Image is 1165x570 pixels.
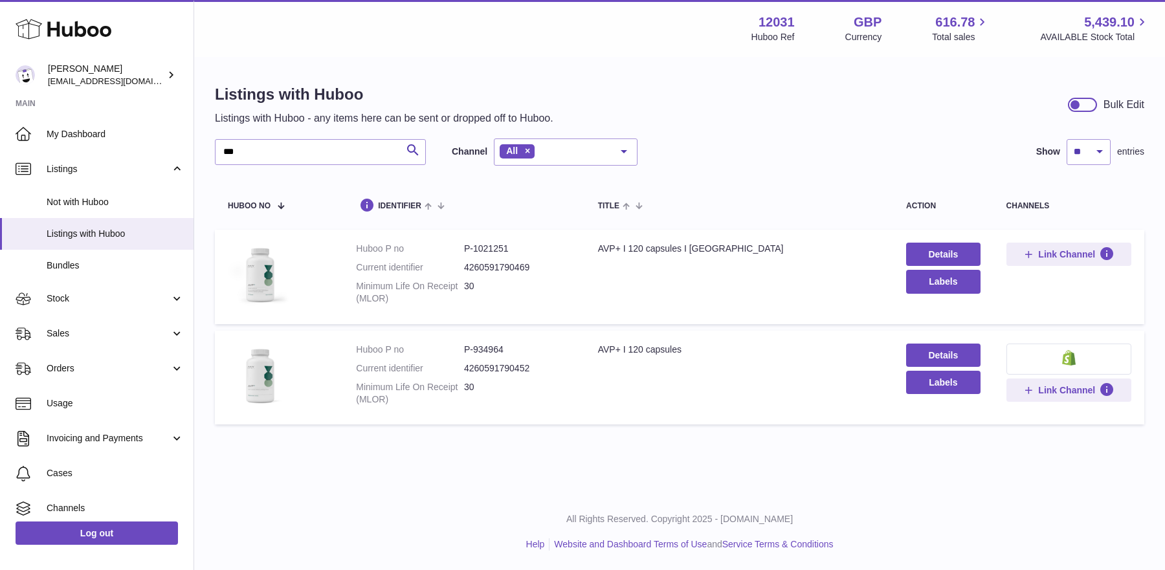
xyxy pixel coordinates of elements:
[464,261,572,274] dd: 4260591790469
[356,280,464,305] dt: Minimum Life On Receipt (MLOR)
[48,63,164,87] div: [PERSON_NAME]
[464,381,572,406] dd: 30
[1104,98,1144,112] div: Bulk Edit
[356,261,464,274] dt: Current identifier
[228,202,271,210] span: Huboo no
[751,31,795,43] div: Huboo Ref
[464,362,572,375] dd: 4260591790452
[1006,243,1131,266] button: Link Channel
[452,146,487,158] label: Channel
[47,163,170,175] span: Listings
[47,228,184,240] span: Listings with Huboo
[47,467,184,479] span: Cases
[554,539,707,549] a: Website and Dashboard Terms of Use
[215,111,553,126] p: Listings with Huboo - any items here can be sent or dropped off to Huboo.
[205,513,1155,525] p: All Rights Reserved. Copyright 2025 - [DOMAIN_NAME]
[526,539,545,549] a: Help
[47,128,184,140] span: My Dashboard
[228,243,293,307] img: AVP+ I 120 capsules I US
[47,362,170,375] span: Orders
[356,344,464,356] dt: Huboo P no
[464,243,572,255] dd: P-1021251
[1006,202,1131,210] div: channels
[1062,350,1076,366] img: shopify-small.png
[16,521,178,545] a: Log out
[1117,146,1144,158] span: entries
[759,14,795,31] strong: 12031
[356,362,464,375] dt: Current identifier
[215,84,553,105] h1: Listings with Huboo
[598,243,880,255] div: AVP+ I 120 capsules I [GEOGRAPHIC_DATA]
[845,31,882,43] div: Currency
[1040,14,1149,43] a: 5,439.10 AVAILABLE Stock Total
[854,14,882,31] strong: GBP
[1038,248,1095,260] span: Link Channel
[906,344,981,367] a: Details
[356,381,464,406] dt: Minimum Life On Receipt (MLOR)
[906,270,981,293] button: Labels
[1036,146,1060,158] label: Show
[47,327,170,340] span: Sales
[356,243,464,255] dt: Huboo P no
[47,259,184,272] span: Bundles
[1006,378,1131,402] button: Link Channel
[906,243,981,266] a: Details
[906,202,981,210] div: action
[1040,31,1149,43] span: AVAILABLE Stock Total
[47,397,184,410] span: Usage
[47,432,170,444] span: Invoicing and Payments
[378,202,421,210] span: identifier
[48,76,190,86] span: [EMAIL_ADDRESS][DOMAIN_NAME]
[464,344,572,356] dd: P-934964
[598,202,619,210] span: title
[16,65,35,85] img: admin@makewellforyou.com
[47,292,170,305] span: Stock
[935,14,975,31] span: 616.78
[932,31,990,43] span: Total sales
[47,502,184,514] span: Channels
[228,344,293,408] img: AVP+ I 120 capsules
[932,14,990,43] a: 616.78 Total sales
[549,538,833,551] li: and
[1038,384,1095,396] span: Link Channel
[1084,14,1135,31] span: 5,439.10
[464,280,572,305] dd: 30
[598,344,880,356] div: AVP+ I 120 capsules
[906,371,981,394] button: Labels
[722,539,834,549] a: Service Terms & Conditions
[47,196,184,208] span: Not with Huboo
[506,146,518,156] span: All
